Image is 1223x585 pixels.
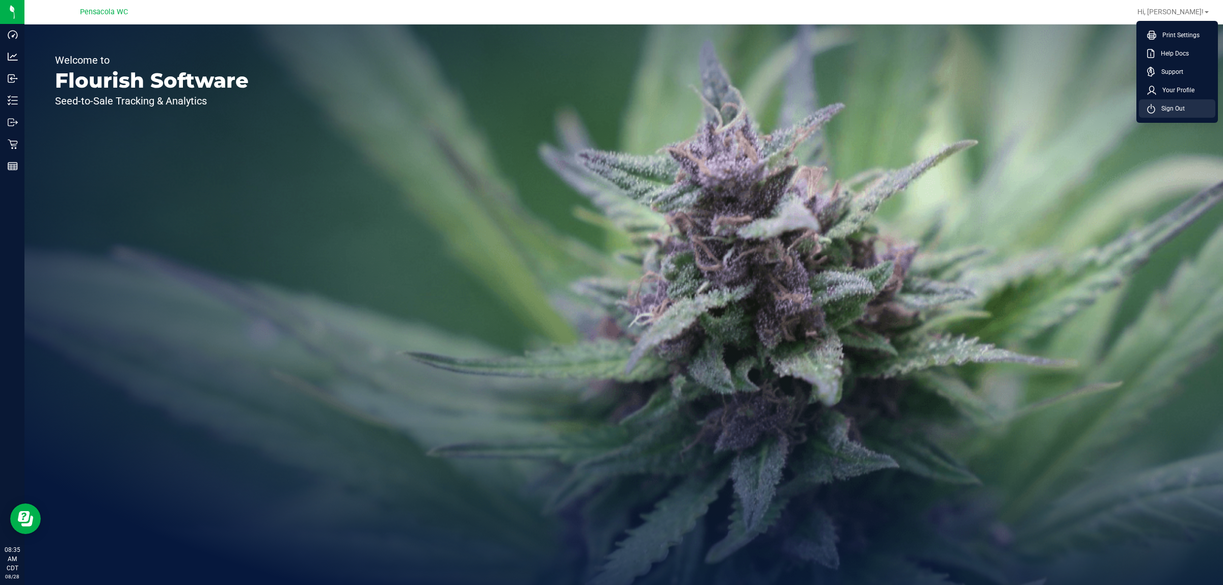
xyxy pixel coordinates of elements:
[1147,48,1211,59] a: Help Docs
[10,503,41,534] iframe: Resource center
[55,55,249,65] p: Welcome to
[8,95,18,105] inline-svg: Inventory
[8,51,18,62] inline-svg: Analytics
[80,8,128,16] span: Pensacola WC
[8,30,18,40] inline-svg: Dashboard
[1155,103,1185,114] span: Sign Out
[8,139,18,149] inline-svg: Retail
[1137,8,1204,16] span: Hi, [PERSON_NAME]!
[8,117,18,127] inline-svg: Outbound
[1155,48,1189,59] span: Help Docs
[8,161,18,171] inline-svg: Reports
[5,573,20,580] p: 08/28
[8,73,18,84] inline-svg: Inbound
[1156,85,1194,95] span: Your Profile
[1156,30,1200,40] span: Print Settings
[5,545,20,573] p: 08:35 AM CDT
[1147,67,1211,77] a: Support
[55,96,249,106] p: Seed-to-Sale Tracking & Analytics
[55,70,249,91] p: Flourish Software
[1155,67,1183,77] span: Support
[1139,99,1215,118] li: Sign Out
